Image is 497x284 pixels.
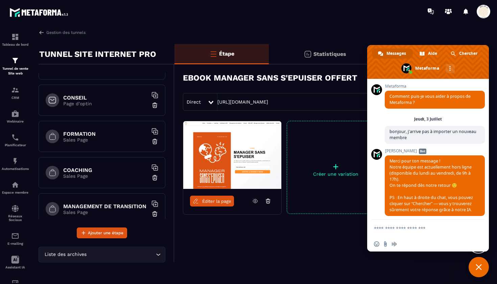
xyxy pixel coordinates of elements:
[39,247,165,262] div: Search for option
[63,131,148,137] h6: FORMATION
[2,143,29,147] p: Planificateur
[2,199,29,227] a: social-networksocial-networkRéseaux Sociaux
[2,105,29,128] a: automationsautomationsWebinaire
[202,199,231,204] span: Éditer la page
[88,251,154,258] input: Search for option
[63,173,148,179] p: Sales Page
[39,29,86,36] a: Gestion des tunnels
[88,230,123,236] span: Ajouter une étape
[11,157,19,165] img: automations
[413,48,444,59] div: Aide
[428,48,437,59] span: Aide
[2,191,29,194] p: Espace membre
[11,86,19,94] img: formation
[63,167,148,173] h6: COACHING
[11,204,19,213] img: social-network
[287,171,384,177] p: Créer une variation
[374,225,467,232] textarea: Entrez votre message...
[304,50,312,58] img: stats.20deebd0.svg
[372,48,413,59] div: Messages
[383,241,388,247] span: Envoyer un fichier
[43,251,88,258] span: Liste des archives
[386,48,406,59] span: Messages
[39,29,45,36] img: arrow
[183,121,281,189] img: image
[459,48,477,59] span: Chercher
[63,203,148,210] h6: MANAGEMENT DE TRANSITION
[2,265,29,269] p: Assistant IA
[77,227,127,238] button: Ajouter une étape
[414,117,442,121] div: Jeudi, 3 Juillet
[151,211,158,217] img: trash
[374,241,379,247] span: Insérer un emoji
[151,102,158,109] img: trash
[287,162,384,171] p: +
[187,99,201,105] span: Direct
[385,149,485,153] span: [PERSON_NAME]
[2,227,29,250] a: emailemailE-mailing
[2,128,29,152] a: schedulerschedulerPlanificateur
[2,176,29,199] a: automationsautomationsEspace membre
[389,93,471,105] span: Comment puis-je vous aider à propos de Metaforma ?
[63,210,148,215] p: Sales Page
[151,138,158,145] img: trash
[2,250,29,274] a: Assistant IA
[190,196,234,206] a: Éditer la page
[2,81,29,105] a: formationformationCRM
[2,28,29,51] a: formationformationTableau de bord
[419,149,426,154] span: Bot
[217,99,268,105] a: [URL][DOMAIN_NAME]
[469,257,489,277] div: Fermer le chat
[2,167,29,171] p: Automatisations
[63,101,148,106] p: Page d'optin
[183,73,357,83] h3: EBOOK MANAGER SANS S'EPUISER OFFERT
[39,47,156,61] p: TUNNEL SITE INTERNET PRO
[11,33,19,41] img: formation
[392,241,397,247] span: Message audio
[11,57,19,65] img: formation
[2,43,29,46] p: Tableau de bord
[11,133,19,141] img: scheduler
[209,50,217,58] img: bars-o.4a397970.svg
[63,94,148,101] h6: CONSEIL
[2,152,29,176] a: automationsautomationsAutomatisations
[2,119,29,123] p: Webinaire
[446,64,455,73] div: Autres canaux
[2,66,29,76] p: Tunnel de vente Site web
[151,174,158,181] img: trash
[389,158,473,213] span: Merci pour ton message ! Notre équipe est actuellement hors ligne (disponible du lundi au vendred...
[385,84,485,89] span: Metaforma
[313,51,346,57] p: Statistiques
[11,181,19,189] img: automations
[2,51,29,81] a: formationformationTunnel de vente Site web
[11,232,19,240] img: email
[219,50,234,57] p: Étape
[9,6,70,19] img: logo
[2,242,29,245] p: E-mailing
[2,96,29,100] p: CRM
[2,214,29,222] p: Réseaux Sociaux
[63,137,148,143] p: Sales Page
[445,48,484,59] div: Chercher
[389,129,476,140] span: bonjour, j'arrive pas à importer un nouveau membre
[11,110,19,118] img: automations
